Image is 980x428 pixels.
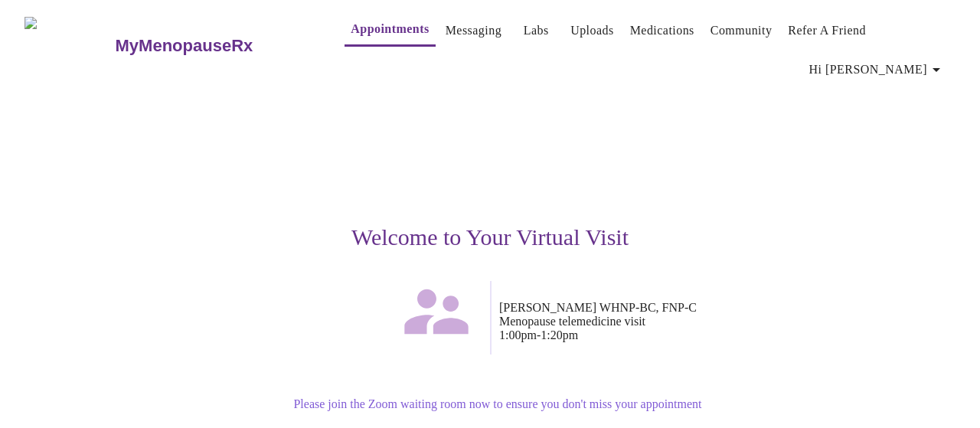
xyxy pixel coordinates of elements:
a: Community [710,20,773,41]
button: Labs [511,15,560,46]
a: Uploads [570,20,614,41]
a: Refer a Friend [788,20,866,41]
a: MyMenopauseRx [113,19,314,73]
button: Medications [624,15,701,46]
a: Medications [630,20,694,41]
button: Messaging [439,15,508,46]
button: Community [704,15,779,46]
button: Refer a Friend [782,15,872,46]
h3: MyMenopauseRx [116,36,253,56]
span: Hi [PERSON_NAME] [809,59,946,80]
p: Please join the Zoom waiting room now to ensure you don't miss your appointment [40,397,955,411]
button: Appointments [345,14,435,47]
p: [PERSON_NAME] WHNP-BC, FNP-C Menopause telemedicine visit 1:00pm - 1:20pm [499,301,955,342]
img: MyMenopauseRx Logo [24,17,113,74]
a: Messaging [446,20,501,41]
h3: Welcome to Your Virtual Visit [24,224,955,250]
button: Uploads [564,15,620,46]
a: Appointments [351,18,429,40]
a: Labs [524,20,549,41]
button: Hi [PERSON_NAME] [803,54,952,85]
